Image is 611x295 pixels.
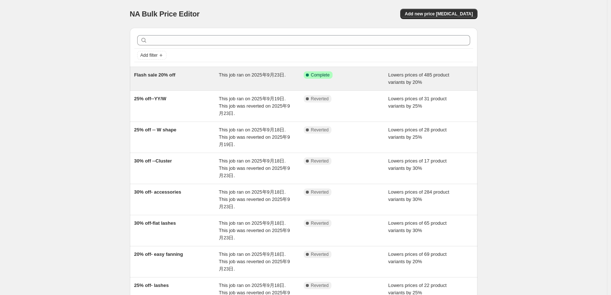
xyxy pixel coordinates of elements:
span: Lowers prices of 284 product variants by 30% [388,189,449,202]
span: Lowers prices of 69 product variants by 20% [388,251,447,264]
span: 25% off- lashes [134,283,169,288]
span: 25% off -- W shape [134,127,177,132]
span: This job ran on 2025年9月18日. This job was reverted on 2025年9月23日. [219,251,290,272]
span: 30% off- accessories [134,189,181,195]
span: Reverted [311,283,329,288]
span: Lowers prices of 28 product variants by 25% [388,127,447,140]
span: Lowers prices of 17 product variants by 30% [388,158,447,171]
span: Add new price [MEDICAL_DATA] [405,11,473,17]
span: Reverted [311,127,329,133]
span: This job ran on 2025年9月18日. This job was reverted on 2025年9月19日. [219,127,290,147]
span: 25% off--YY/W [134,96,166,101]
span: Lowers prices of 31 product variants by 25% [388,96,447,109]
span: This job ran on 2025年9月18日. This job was reverted on 2025年9月23日. [219,189,290,209]
span: Lowers prices of 65 product variants by 30% [388,220,447,233]
span: This job ran on 2025年9月18日. This job was reverted on 2025年9月23日. [219,158,290,178]
span: Add filter [140,52,158,58]
button: Add filter [137,51,166,60]
span: This job ran on 2025年9月18日. This job was reverted on 2025年9月23日. [219,220,290,240]
span: 30% off --Cluster [134,158,172,164]
span: Reverted [311,251,329,257]
span: Reverted [311,189,329,195]
span: Reverted [311,220,329,226]
span: Lowers prices of 485 product variants by 20% [388,72,449,85]
span: NA Bulk Price Editor [130,10,200,18]
span: Reverted [311,158,329,164]
span: This job ran on 2025年9月19日. This job was reverted on 2025年9月23日. [219,96,290,116]
span: Complete [311,72,330,78]
span: Flash sale 20% off [134,72,176,78]
span: 20% off- easy fanning [134,251,183,257]
span: Reverted [311,96,329,102]
span: This job ran on 2025年9月23日. [219,72,286,78]
button: Add new price [MEDICAL_DATA] [400,9,477,19]
span: 30% off-flat lashes [134,220,176,226]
